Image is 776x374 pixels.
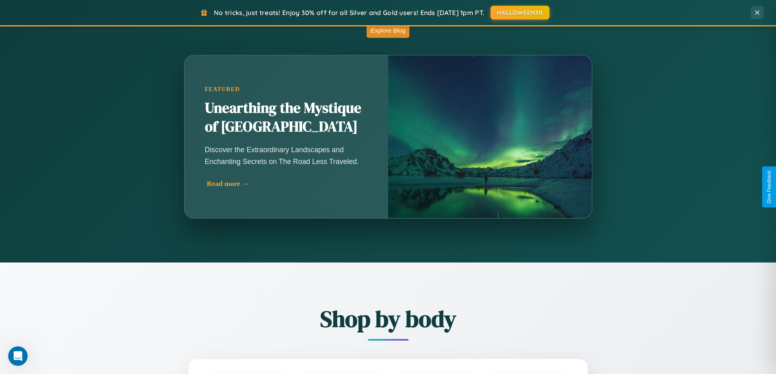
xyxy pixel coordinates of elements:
[766,171,772,203] div: Give Feedback
[214,9,484,17] span: No tricks, just treats! Enjoy 30% off for all Silver and Gold users! Ends [DATE] 1pm PT.
[205,86,368,93] div: Featured
[8,346,28,366] iframe: Intercom live chat
[367,23,409,38] button: Explore Blog
[205,144,368,167] p: Discover the Extraordinary Landscapes and Enchanting Secrets on The Road Less Traveled.
[144,303,633,335] h2: Shop by body
[205,99,368,136] h2: Unearthing the Mystique of [GEOGRAPHIC_DATA]
[207,179,370,188] div: Read more →
[490,6,550,20] button: HALLOWEEN30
